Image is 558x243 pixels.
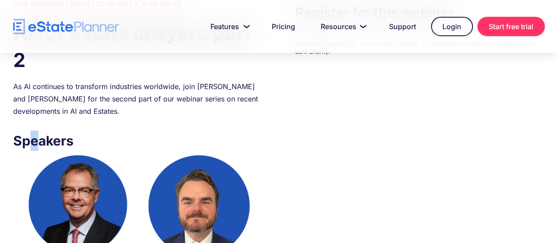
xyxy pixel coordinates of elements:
[261,18,306,35] a: Pricing
[431,17,473,36] a: Login
[13,131,263,151] h3: Speakers
[13,19,119,34] a: home
[200,18,257,35] a: Features
[13,80,263,117] div: As AI continues to transform industries worldwide, join [PERSON_NAME] and [PERSON_NAME] for the s...
[378,18,427,35] a: Support
[477,17,545,36] a: Start free trial
[310,18,374,35] a: Resources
